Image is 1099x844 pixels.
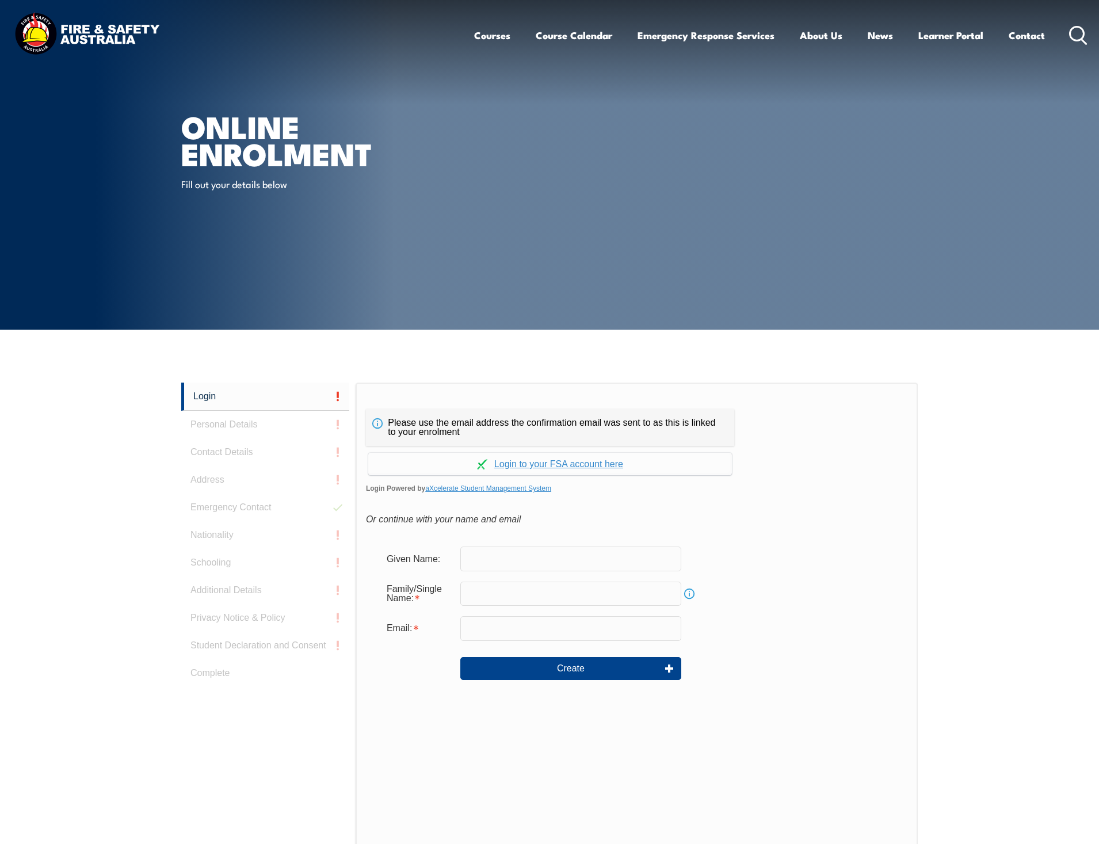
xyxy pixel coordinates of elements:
[377,617,460,639] div: Email is required.
[460,657,681,680] button: Create
[638,20,774,51] a: Emergency Response Services
[366,480,907,497] span: Login Powered by
[366,409,734,446] div: Please use the email address the confirmation email was sent to as this is linked to your enrolment
[366,511,907,528] div: Or continue with your name and email
[536,20,612,51] a: Course Calendar
[425,484,551,492] a: aXcelerate Student Management System
[681,586,697,602] a: Info
[474,20,510,51] a: Courses
[918,20,983,51] a: Learner Portal
[181,113,465,166] h1: Online Enrolment
[1009,20,1045,51] a: Contact
[181,177,391,190] p: Fill out your details below
[377,578,460,609] div: Family/Single Name is required.
[868,20,893,51] a: News
[477,459,487,469] img: Log in withaxcelerate
[377,548,460,570] div: Given Name:
[181,383,349,411] a: Login
[800,20,842,51] a: About Us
